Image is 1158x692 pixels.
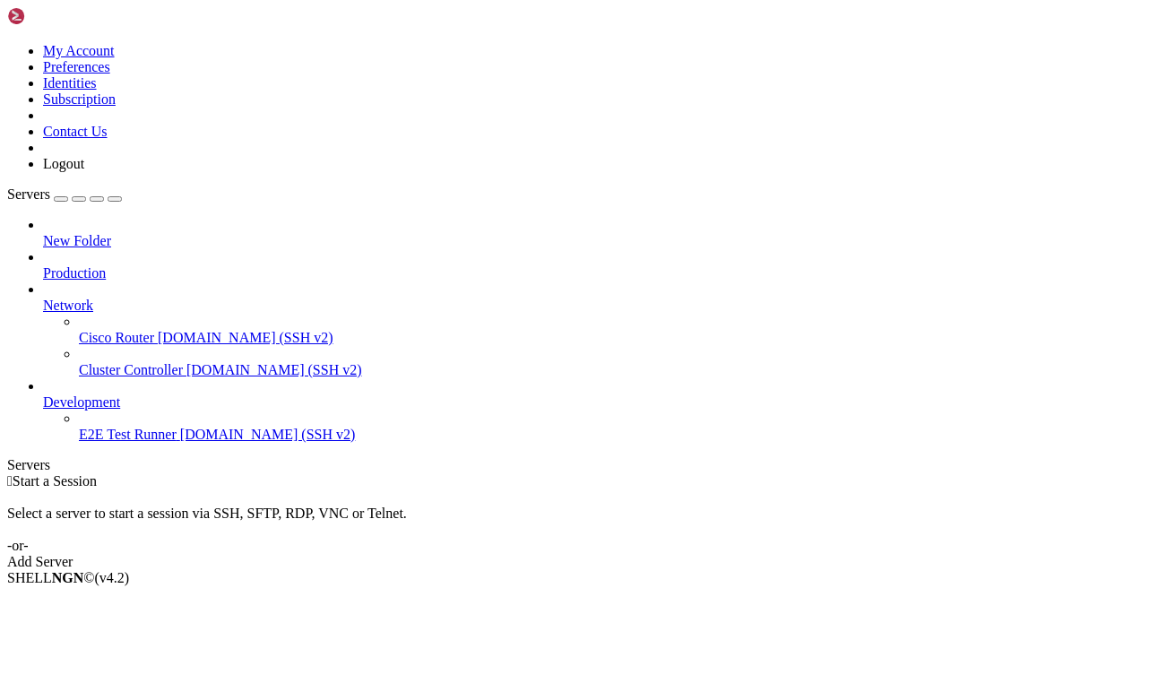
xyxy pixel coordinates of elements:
[95,570,130,585] span: 4.2.0
[43,233,111,248] span: New Folder
[43,75,97,91] a: Identities
[79,362,1151,378] a: Cluster Controller [DOMAIN_NAME] (SSH v2)
[79,330,154,345] span: Cisco Router
[43,124,108,139] a: Contact Us
[79,427,1151,443] a: E2E Test Runner [DOMAIN_NAME] (SSH v2)
[79,411,1151,443] li: E2E Test Runner [DOMAIN_NAME] (SSH v2)
[43,265,1151,281] a: Production
[186,362,362,377] span: [DOMAIN_NAME] (SSH v2)
[43,298,1151,314] a: Network
[52,570,84,585] b: NGN
[43,59,110,74] a: Preferences
[7,186,122,202] a: Servers
[43,394,1151,411] a: Development
[79,330,1151,346] a: Cisco Router [DOMAIN_NAME] (SSH v2)
[43,281,1151,378] li: Network
[43,265,106,281] span: Production
[7,554,1151,570] div: Add Server
[7,473,13,489] span: 
[43,394,120,410] span: Development
[7,489,1151,554] div: Select a server to start a session via SSH, SFTP, RDP, VNC or Telnet. -or-
[43,217,1151,249] li: New Folder
[7,7,110,25] img: Shellngn
[13,473,97,489] span: Start a Session
[7,457,1151,473] div: Servers
[79,362,183,377] span: Cluster Controller
[180,427,356,442] span: [DOMAIN_NAME] (SSH v2)
[43,43,115,58] a: My Account
[7,186,50,202] span: Servers
[79,427,177,442] span: E2E Test Runner
[158,330,333,345] span: [DOMAIN_NAME] (SSH v2)
[79,314,1151,346] li: Cisco Router [DOMAIN_NAME] (SSH v2)
[43,233,1151,249] a: New Folder
[43,91,116,107] a: Subscription
[43,156,84,171] a: Logout
[43,249,1151,281] li: Production
[79,346,1151,378] li: Cluster Controller [DOMAIN_NAME] (SSH v2)
[43,298,93,313] span: Network
[43,378,1151,443] li: Development
[7,570,129,585] span: SHELL ©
